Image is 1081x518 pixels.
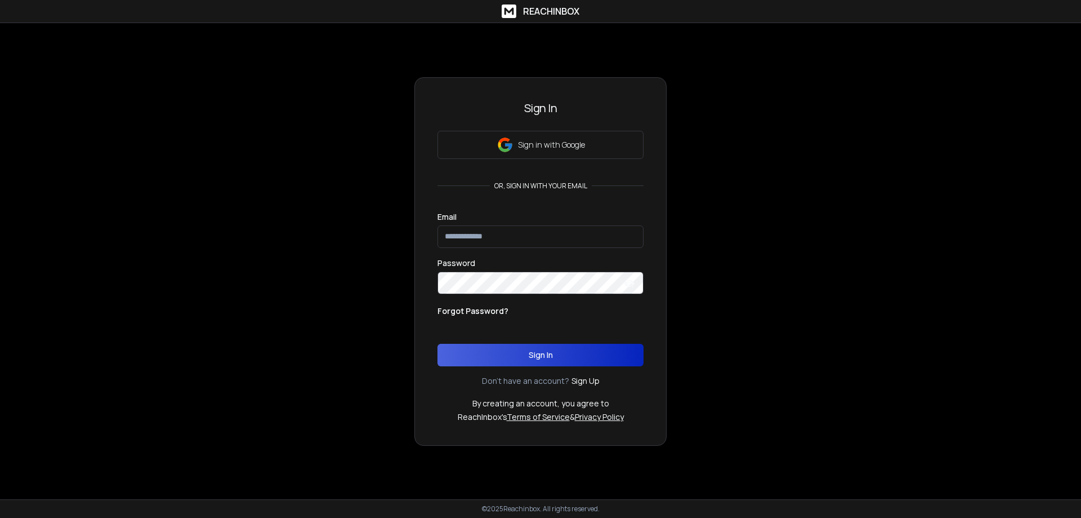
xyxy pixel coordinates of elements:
[437,259,475,267] label: Password
[571,375,600,387] a: Sign Up
[437,306,508,317] p: Forgot Password?
[507,411,570,422] a: Terms of Service
[437,213,457,221] label: Email
[437,100,644,116] h3: Sign In
[437,131,644,159] button: Sign in with Google
[482,375,569,387] p: Don't have an account?
[437,344,644,366] button: Sign In
[458,411,624,423] p: ReachInbox's &
[523,5,579,18] h1: ReachInbox
[472,398,609,409] p: By creating an account, you agree to
[490,181,592,191] p: or, sign in with your email
[575,411,624,422] a: Privacy Policy
[518,139,585,150] p: Sign in with Google
[502,5,579,18] a: ReachInbox
[482,504,600,513] p: © 2025 Reachinbox. All rights reserved.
